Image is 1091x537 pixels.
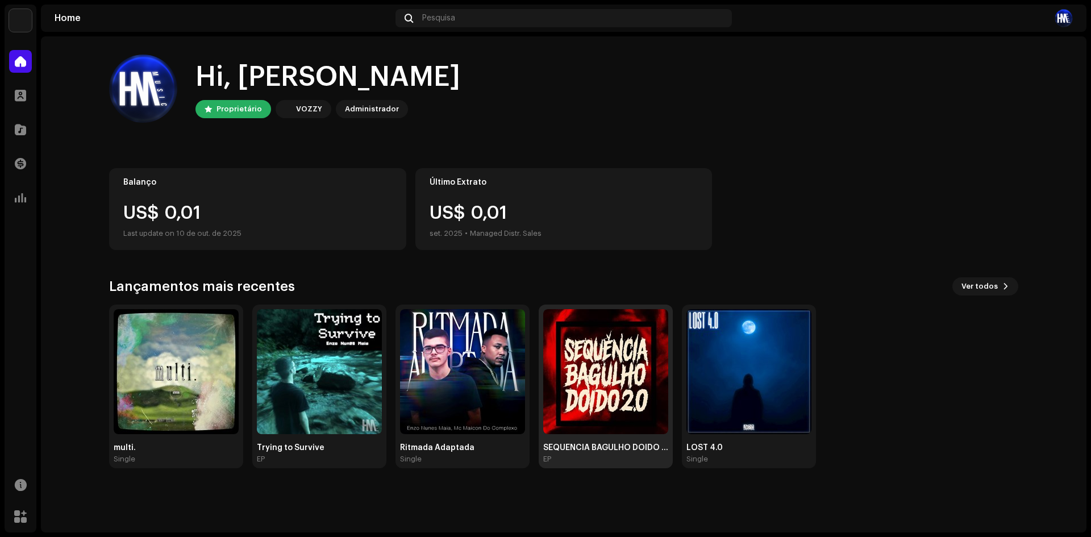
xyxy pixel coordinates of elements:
[400,443,525,452] div: Ritmada Adaptada
[114,309,239,434] img: 3eeec195-ecb8-4896-8567-8b441a9ff5f8
[123,178,392,187] div: Balanço
[55,14,391,23] div: Home
[686,455,708,464] div: Single
[114,455,135,464] div: Single
[422,14,455,23] span: Pesquisa
[686,309,811,434] img: 1792a3fd-dc78-413a-8832-927a087f440c
[465,227,468,240] div: •
[686,443,811,452] div: LOST 4.0
[9,9,32,32] img: 1cf725b2-75a2-44e7-8fdf-5f1256b3d403
[400,455,422,464] div: Single
[1055,9,1073,27] img: 157bdc2e-462e-4224-844c-c414979c75ed
[257,309,382,434] img: a31319a2-9d8e-4b83-b9cd-3ccb6a42e52c
[470,227,542,240] div: Managed Distr. Sales
[415,168,713,250] re-o-card-value: Último Extrato
[114,443,239,452] div: multi.
[257,443,382,452] div: Trying to Survive
[400,309,525,434] img: 16a80b53-20f4-488f-b69d-e0b358f99383
[109,168,406,250] re-o-card-value: Balanço
[123,227,392,240] div: Last update on 10 de out. de 2025
[109,277,295,295] h3: Lançamentos mais recentes
[952,277,1018,295] button: Ver todos
[257,455,265,464] div: EP
[543,309,668,434] img: 37be5116-293c-47b7-b6da-079aa3cd6efc
[195,59,460,95] div: Hi, [PERSON_NAME]
[216,102,262,116] div: Proprietário
[543,443,668,452] div: SEQUENCIA BAGULHO DOIDO 2.0
[345,102,399,116] div: Administrador
[296,102,322,116] div: VOZZY
[430,178,698,187] div: Último Extrato
[543,455,551,464] div: EP
[430,227,463,240] div: set. 2025
[961,275,998,298] span: Ver todos
[109,55,177,123] img: 157bdc2e-462e-4224-844c-c414979c75ed
[278,102,292,116] img: 1cf725b2-75a2-44e7-8fdf-5f1256b3d403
